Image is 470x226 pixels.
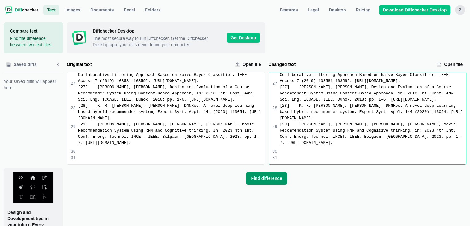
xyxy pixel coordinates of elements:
div: 28 [273,105,277,124]
span: Saved diffs [12,61,38,67]
div: 30 [71,149,76,155]
span: Text [46,7,57,13]
span: Documents [89,7,115,13]
label: Changed text [269,61,432,67]
span: Find difference [250,175,283,181]
button: Folders [141,5,164,15]
span: Pricing [354,7,371,13]
label: Changed text upload [434,59,466,69]
span: The most secure way to run Diffchecker. Get the Diffchecker Desktop app: your diffs never leave y... [93,35,222,48]
div: [29] [PERSON_NAME], [PERSON_NAME], [PERSON_NAME], [PERSON_NAME], Movie Recommendation System usin... [280,121,466,146]
a: Images [62,5,84,15]
div: 28 [71,105,76,124]
a: Download Diffchecker Desktop [379,5,450,15]
span: Features [278,7,299,13]
span: Images [64,7,82,13]
div: [26] [PERSON_NAME], [PERSON_NAME], [PERSON_NAME], [PERSON_NAME], A Collaborative Filtering Approa... [280,66,466,84]
div: [27] [PERSON_NAME], [PERSON_NAME], Design and Evaluation of a Course Recommender System Using Con... [78,84,265,103]
div: 29 [71,124,76,149]
span: Open file [241,61,262,67]
span: Diffchecker Desktop [93,28,222,34]
a: Diffchecker [5,5,38,15]
div: [28] K. R, [PERSON_NAME], [PERSON_NAME], DNNRec: A novel deep learning based hybrid recommender s... [78,103,265,121]
button: Find difference [246,172,287,185]
div: 27 [71,80,76,105]
span: Open file [443,61,464,67]
a: Desktop [325,5,349,15]
div: 29 [273,124,277,149]
button: Minimize sidebar [53,59,63,69]
div: [29] [PERSON_NAME], [PERSON_NAME], [PERSON_NAME], [PERSON_NAME], Movie Recommendation System usin... [78,121,265,146]
span: Download Diffchecker Desktop [382,7,448,13]
button: Z [455,5,465,15]
div: 31 [273,155,277,161]
a: Features [276,5,301,15]
a: Excel [120,5,139,15]
span: Legal [307,7,320,13]
div: [27] [PERSON_NAME], [PERSON_NAME], Design and Evaluation of a Course Recommender System Using Con... [280,84,466,103]
a: Documents [87,5,117,15]
div: 30 [273,149,277,155]
span: checker [15,7,38,13]
div: [26] [PERSON_NAME], [PERSON_NAME], [PERSON_NAME], [PERSON_NAME], A Collaborative Filtering Approa... [78,66,265,84]
img: Diffchecker logo [5,6,12,14]
span: Excel [123,7,137,13]
span: Your saved diffs will appear here. [4,78,63,91]
span: Diff [15,7,22,12]
label: Original text [67,61,230,67]
div: 27 [273,80,277,105]
span: Folders [144,7,162,13]
span: Desktop [328,7,347,13]
img: Diffchecker Desktop icon [72,30,87,45]
a: Pricing [352,5,374,15]
div: [28] K. R, [PERSON_NAME], [PERSON_NAME], DNNRec: A novel deep learning based hybrid recommender s... [280,103,466,121]
h1: Compare text [10,28,57,34]
a: Text [43,5,59,15]
span: Get Desktop [227,33,260,43]
img: undefined icon [13,172,53,203]
p: Find the difference between two text files [10,35,57,48]
label: Original text upload [233,59,265,69]
div: 31 [71,155,76,161]
a: Legal [304,5,323,15]
a: Diffchecker Desktop iconDiffchecker Desktop The most secure way to run Diffchecker. Get the Diffc... [67,22,265,53]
